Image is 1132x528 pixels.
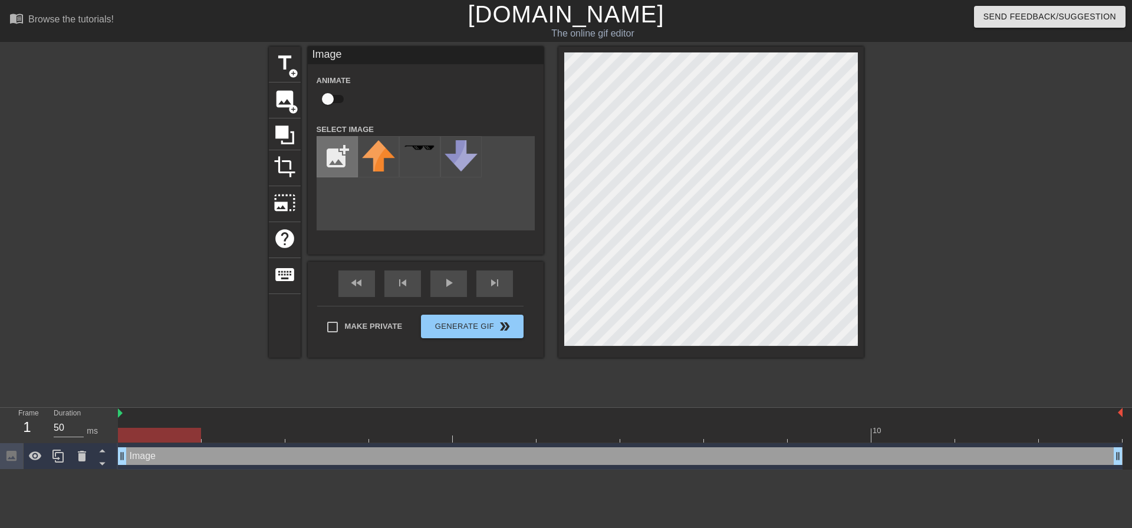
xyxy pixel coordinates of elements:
span: Send Feedback/Suggestion [983,9,1116,24]
div: Frame [9,408,45,442]
span: drag_handle [1112,450,1124,462]
div: Browse the tutorials! [28,14,114,24]
button: Generate Gif [421,315,523,338]
span: drag_handle [116,450,128,462]
span: image [274,88,296,110]
button: Send Feedback/Suggestion [974,6,1126,28]
span: skip_next [488,276,502,290]
span: menu_book [9,11,24,25]
div: Image [308,47,544,64]
a: [DOMAIN_NAME] [468,1,664,27]
img: upvote.png [362,140,395,171]
span: add_circle [288,68,298,78]
span: double_arrow [498,319,512,334]
label: Animate [317,75,351,87]
span: Make Private [345,321,403,332]
div: ms [87,425,98,437]
div: The online gif editor [383,27,802,41]
span: help [274,227,296,250]
img: deal-with-it.png [403,144,436,151]
label: Duration [54,410,81,417]
div: 1 [18,417,36,438]
span: keyboard [274,263,296,286]
img: bound-end.png [1118,408,1123,417]
a: Browse the tutorials! [9,11,114,29]
span: Generate Gif [426,319,518,334]
span: photo_size_select_large [274,192,296,214]
span: skip_previous [396,276,410,290]
span: play_arrow [442,276,456,290]
img: downvote.png [445,140,478,171]
div: 10 [873,425,883,437]
span: crop [274,156,296,178]
span: title [274,52,296,74]
span: fast_rewind [350,276,364,290]
span: add_circle [288,104,298,114]
label: Select Image [317,124,374,136]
